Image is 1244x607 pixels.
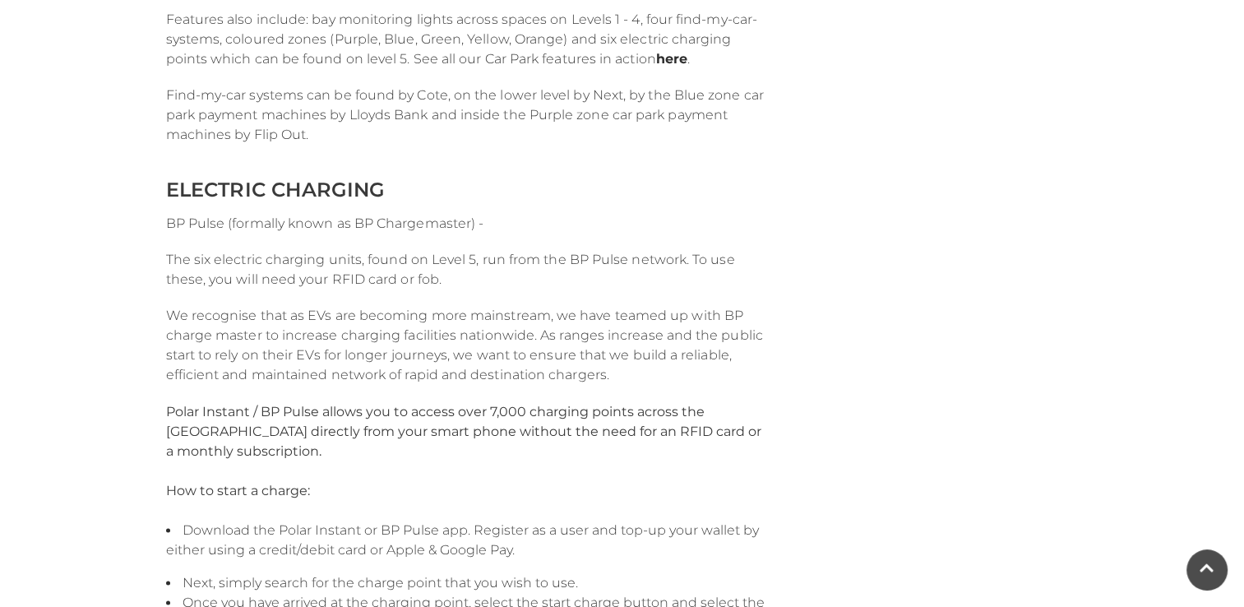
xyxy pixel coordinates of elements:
[166,12,757,67] span: Features also include: bay monitoring lights across spaces on Levels 1 - 4, four find-my-car-syst...
[166,403,761,458] span: Polar Instant / BP Pulse allows you to access over 7,000 charging points across the [GEOGRAPHIC_D...
[166,87,764,142] span: Find-my-car systems can be found by Cote, on the lower level by Next, by the Blue zone car park p...
[166,482,310,498] span: How to start a charge:
[183,574,578,590] span: Next, simply search for the charge point that you wish to use.
[656,51,687,67] a: here
[166,308,763,382] span: We recognise that as EVs are becoming more mainstream, we have teamed up with BP charge master to...
[166,521,759,557] span: Download the Polar Instant or BP Pulse app. Register as a user and top-up your wallet by either u...
[166,215,484,231] span: BP Pulse (formally known as BP Chargemaster) -
[166,178,386,202] span: ELECTRIC CHARGING
[166,252,735,287] span: The six electric charging units, found on Level 5, run from the BP Pulse network. To use these, y...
